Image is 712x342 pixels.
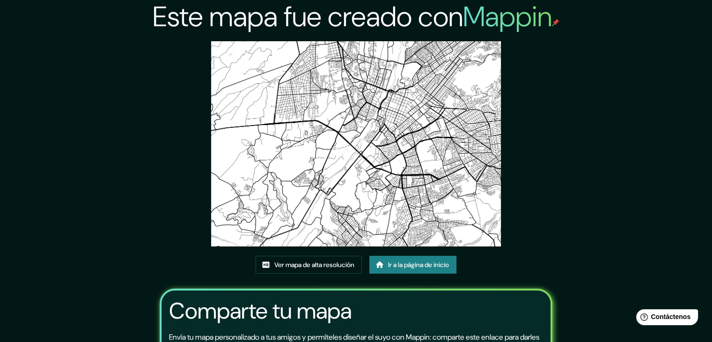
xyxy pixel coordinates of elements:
iframe: Lanzador de widgets de ayuda [629,305,702,332]
font: Ver mapa de alta resolución [274,260,354,269]
font: Ir a la página de inicio [388,260,449,269]
img: pin de mapeo [552,19,559,26]
a: Ver mapa de alta resolución [256,256,362,274]
img: created-map [211,41,501,246]
a: Ir a la página de inicio [369,256,456,274]
font: Comparte tu mapa [169,296,352,326]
